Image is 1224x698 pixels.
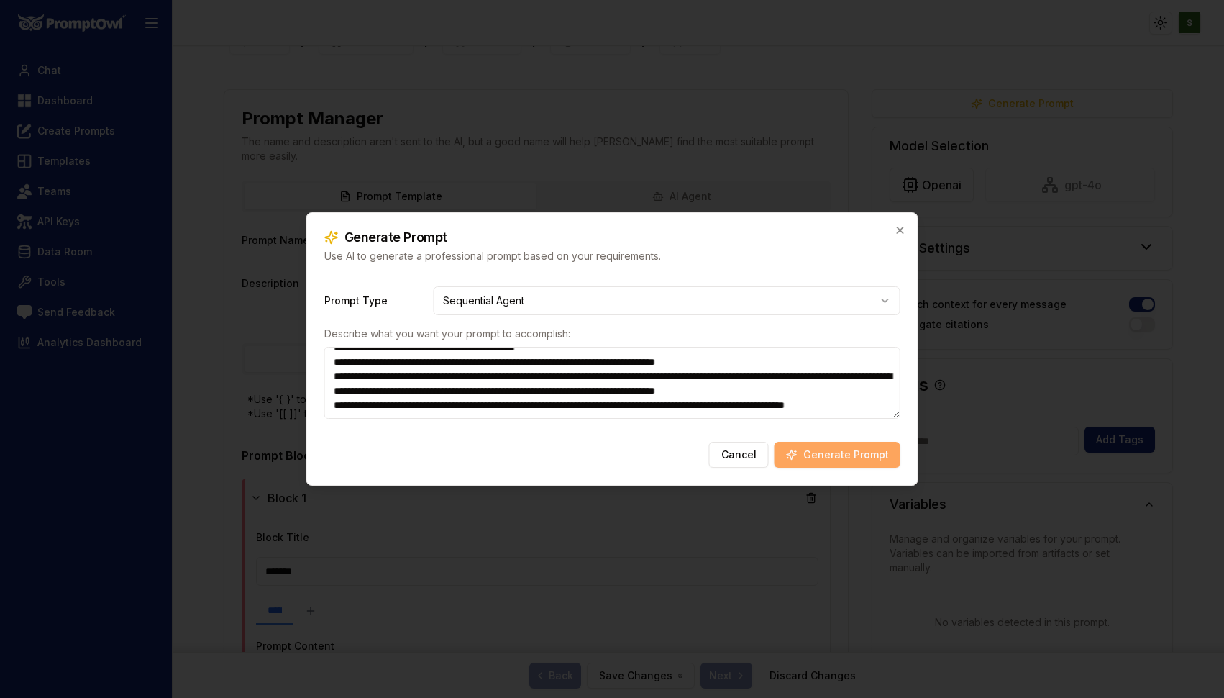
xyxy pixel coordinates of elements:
[775,442,900,468] button: Generate Prompt
[324,294,422,308] label: Prompt Type
[324,249,900,263] p: Use AI to generate a professional prompt based on your requirements.
[324,327,900,341] p: Describe what you want your prompt to accomplish:
[709,442,769,468] button: Cancel
[324,230,900,245] h2: Generate Prompt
